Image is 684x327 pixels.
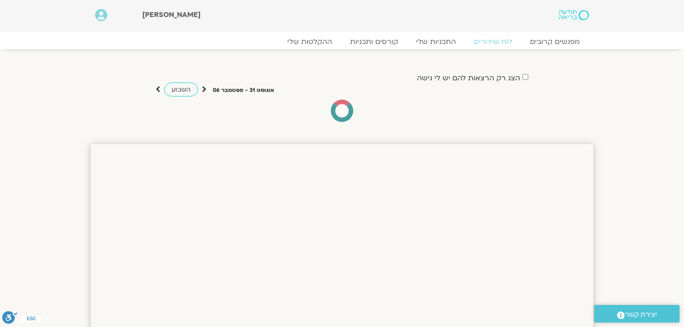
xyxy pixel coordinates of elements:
[465,37,521,46] a: לוח שידורים
[95,37,589,46] nav: Menu
[278,37,341,46] a: ההקלטות שלי
[594,305,680,323] a: יצירת קשר
[407,37,465,46] a: התכניות שלי
[164,83,198,96] a: השבוע
[417,74,520,82] label: הצג רק הרצאות להם יש לי גישה
[341,37,407,46] a: קורסים ותכניות
[213,86,274,95] p: אוגוסט 31 - ספטמבר 06
[625,309,657,321] span: יצירת קשר
[521,37,589,46] a: מפגשים קרובים
[171,85,191,94] span: השבוע
[142,10,201,20] span: [PERSON_NAME]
